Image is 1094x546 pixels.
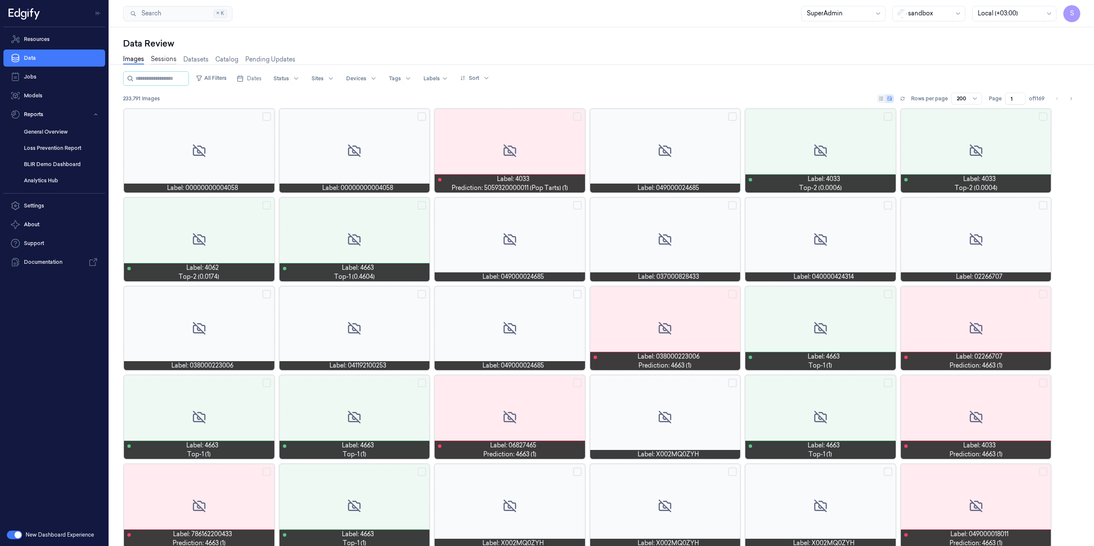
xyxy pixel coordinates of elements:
button: Search⌘K [123,6,232,21]
a: Settings [3,197,105,214]
span: Label: 041192100253 [329,361,386,370]
button: Select row [573,112,582,121]
span: Label: 4663 [342,263,374,272]
a: Images [123,55,144,64]
span: Prediction: 4663 (1) [950,361,1003,370]
button: Select row [728,201,737,210]
button: Select row [1039,201,1047,210]
button: Toggle Navigation [91,6,105,20]
span: top-2 (0.0004) [955,184,997,193]
span: Label: 049000024685 [482,361,544,370]
span: Label: 00000000004058 [167,184,238,193]
button: Select row [728,290,737,298]
button: Select row [573,201,582,210]
button: Select row [418,290,426,298]
span: Prediction: 4663 (1) [638,361,691,370]
span: Label: 786162200433 [173,530,232,539]
a: Data [3,50,105,67]
span: top-1 (1) [187,450,211,459]
span: Label: 00000000004058 [322,184,393,193]
span: Label: 049000024685 [638,184,699,193]
span: Label: 4062 [186,263,219,272]
button: Select row [1039,379,1047,387]
button: Select row [418,379,426,387]
a: General Overview [17,125,105,139]
nav: pagination [1051,93,1077,105]
button: Select row [884,467,892,476]
span: 233,791 Images [123,95,160,102]
span: top-1 (1) [809,361,832,370]
a: BLIR Demo Dashboard [17,157,105,172]
span: Label: 02266707 [956,272,1003,281]
button: Select row [262,201,271,210]
span: Label: 040000424314 [794,272,854,281]
button: Select row [262,467,271,476]
span: Label: 049000024685 [482,272,544,281]
button: Select row [1039,290,1047,298]
span: Label: 038000223006 [638,352,700,361]
p: Rows per page [911,95,948,102]
span: Prediction: 4663 (1) [483,450,536,459]
a: Loss Prevention Report [17,141,105,155]
span: Label: 4033 [963,175,996,184]
button: Select row [262,379,271,387]
button: Select row [262,290,271,298]
a: Analytics Hub [17,173,105,188]
a: Sessions [151,55,176,64]
span: Label: 037000828433 [638,272,699,281]
span: Label: 038000223006 [171,361,233,370]
button: Dates [233,72,265,85]
a: Datasets [183,55,209,64]
span: Label: 049000018011 [950,530,1009,539]
span: top-2 (0.0006) [799,184,842,193]
a: Pending Updates [245,55,295,64]
span: top-2 (0.0174) [179,272,219,281]
button: S [1063,5,1080,22]
button: Select row [418,201,426,210]
span: Page [989,95,1002,102]
a: Models [3,87,105,104]
span: of 1169 [1029,95,1044,102]
span: top-1 (1) [343,450,366,459]
span: Label: 4663 [808,441,840,450]
a: Support [3,235,105,252]
button: Select row [1039,467,1047,476]
button: Select row [573,467,582,476]
span: Label: 4663 [808,352,840,361]
span: Label: 4663 [342,441,374,450]
span: Label: 06827465 [490,441,536,450]
a: Jobs [3,68,105,85]
span: Dates [247,75,262,82]
span: Label: 4663 [186,441,218,450]
button: About [3,216,105,233]
span: Label: 4033 [497,175,529,184]
button: Select row [418,467,426,476]
div: Data Review [123,38,1080,50]
span: Label: 4663 [342,530,374,539]
button: Select row [728,467,737,476]
button: Select row [418,112,426,121]
span: Label: 4033 [808,175,840,184]
a: Catalog [215,55,238,64]
span: Prediction: 5059320000011 (Pop Tarts) (1) [452,184,568,193]
a: Resources [3,31,105,48]
button: Select row [262,112,271,121]
button: Select row [1039,112,1047,121]
span: top-1 (1) [809,450,832,459]
span: Label: 02266707 [956,352,1003,361]
span: Prediction: 4663 (1) [950,450,1003,459]
button: Reports [3,106,105,123]
button: Select row [573,290,582,298]
span: Label: 4033 [963,441,996,450]
button: Go to next page [1065,93,1077,105]
span: Search [138,9,161,18]
button: Select row [573,379,582,387]
span: Label: X002MQ0ZYH [638,450,699,459]
button: All Filters [192,71,230,85]
button: Select row [884,112,892,121]
span: top-1 (0.4604) [334,272,375,281]
button: Select row [884,290,892,298]
button: Select row [728,379,737,387]
button: Select row [884,379,892,387]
